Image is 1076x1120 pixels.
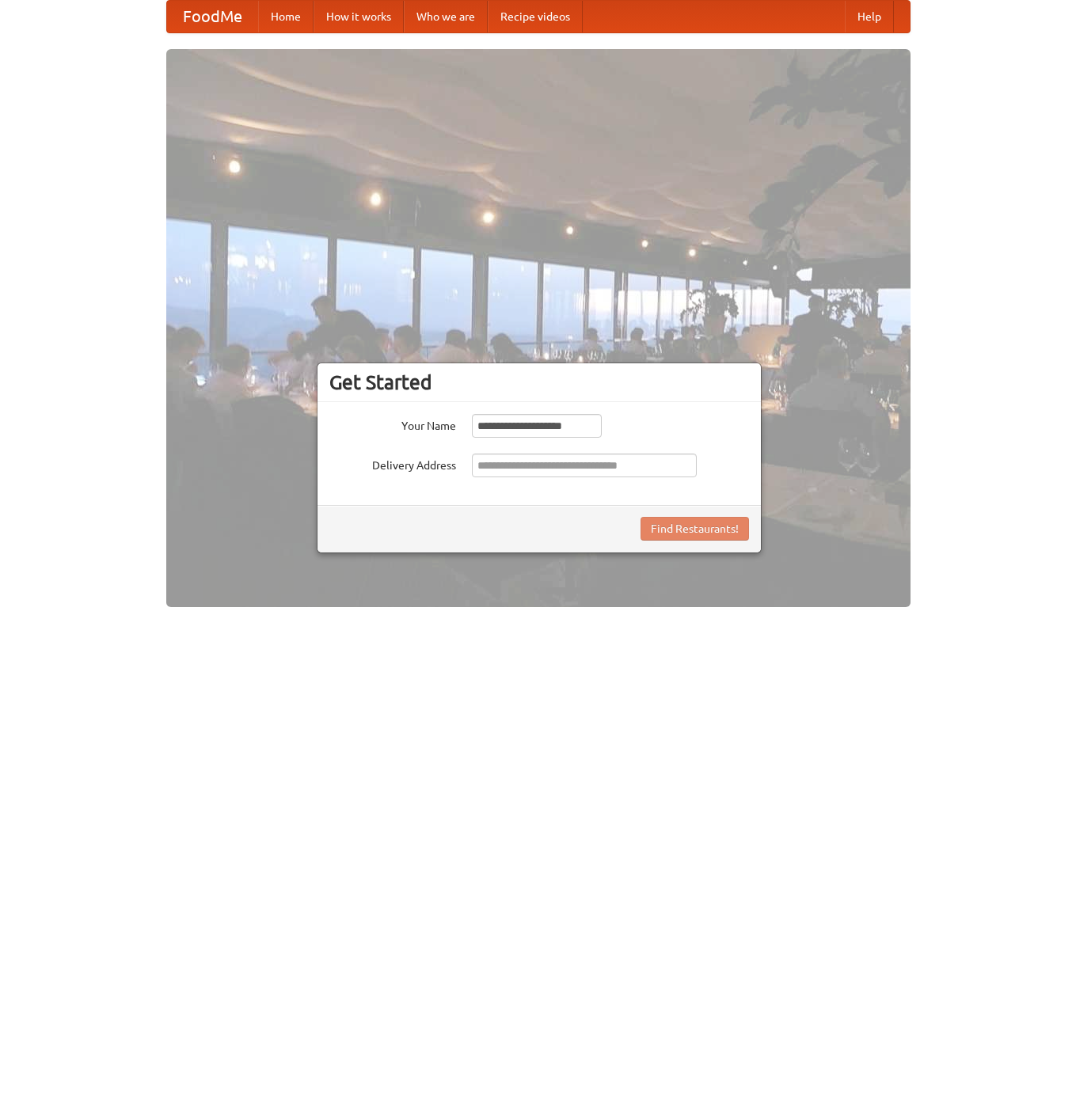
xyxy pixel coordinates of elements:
[641,517,749,541] button: Find Restaurants!
[167,1,258,32] a: FoodMe
[488,1,583,32] a: Recipe videos
[845,1,894,32] a: Help
[258,1,314,32] a: Home
[314,1,404,32] a: How it works
[404,1,488,32] a: Who we are
[329,370,749,394] h3: Get Started
[329,414,456,434] label: Your Name
[329,454,456,473] label: Delivery Address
